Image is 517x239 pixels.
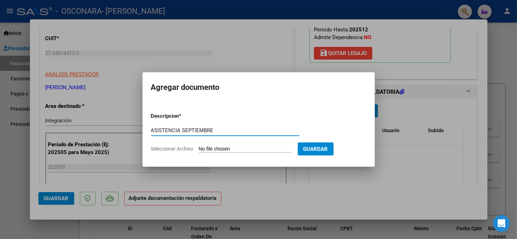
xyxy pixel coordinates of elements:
[303,146,328,152] span: Guardar
[493,215,510,232] div: Open Intercom Messenger
[151,146,194,152] span: Seleccionar Archivo
[298,142,334,155] button: Guardar
[151,112,216,120] p: Descripcion
[151,81,366,94] h2: Agregar documento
